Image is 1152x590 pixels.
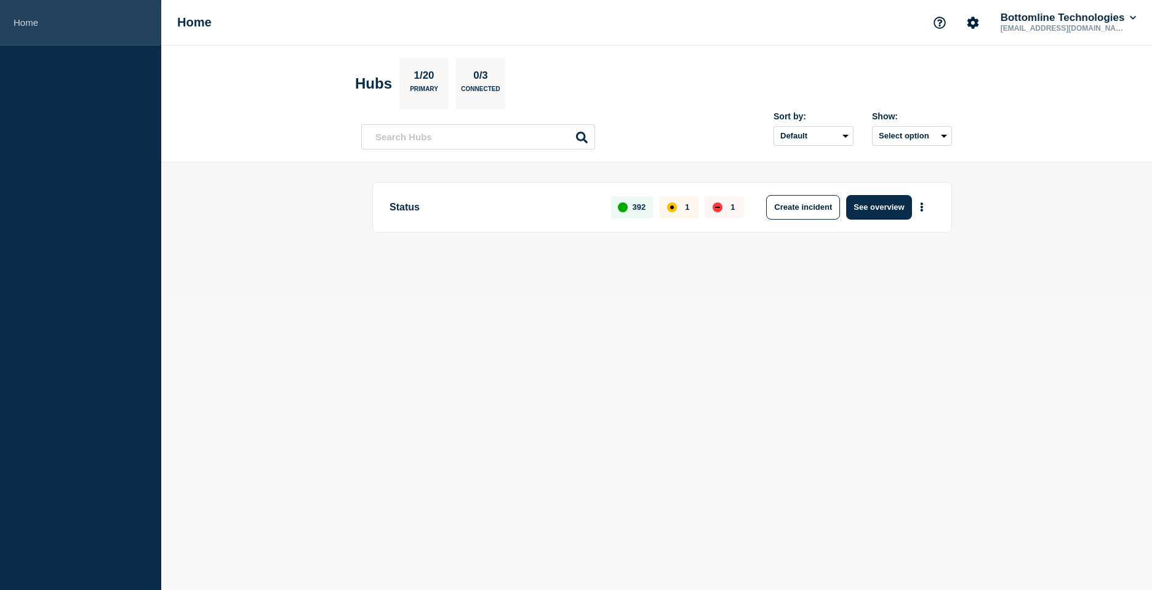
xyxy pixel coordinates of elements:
[774,111,854,121] div: Sort by:
[390,195,597,220] p: Status
[730,202,735,212] p: 1
[361,124,595,149] input: Search Hubs
[409,70,439,86] p: 1/20
[766,195,840,220] button: Create incident
[685,202,689,212] p: 1
[469,70,493,86] p: 0/3
[713,202,722,212] div: down
[177,15,212,30] h1: Home
[355,75,392,92] h2: Hubs
[872,111,952,121] div: Show:
[633,202,646,212] p: 392
[872,126,952,146] button: Select option
[846,195,911,220] button: See overview
[410,86,438,98] p: Primary
[461,86,500,98] p: Connected
[998,24,1126,33] p: [EMAIL_ADDRESS][DOMAIN_NAME]
[618,202,628,212] div: up
[774,126,854,146] select: Sort by
[960,10,986,36] button: Account settings
[914,196,930,218] button: More actions
[667,202,677,212] div: affected
[998,12,1138,24] button: Bottomline Technologies
[927,10,953,36] button: Support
